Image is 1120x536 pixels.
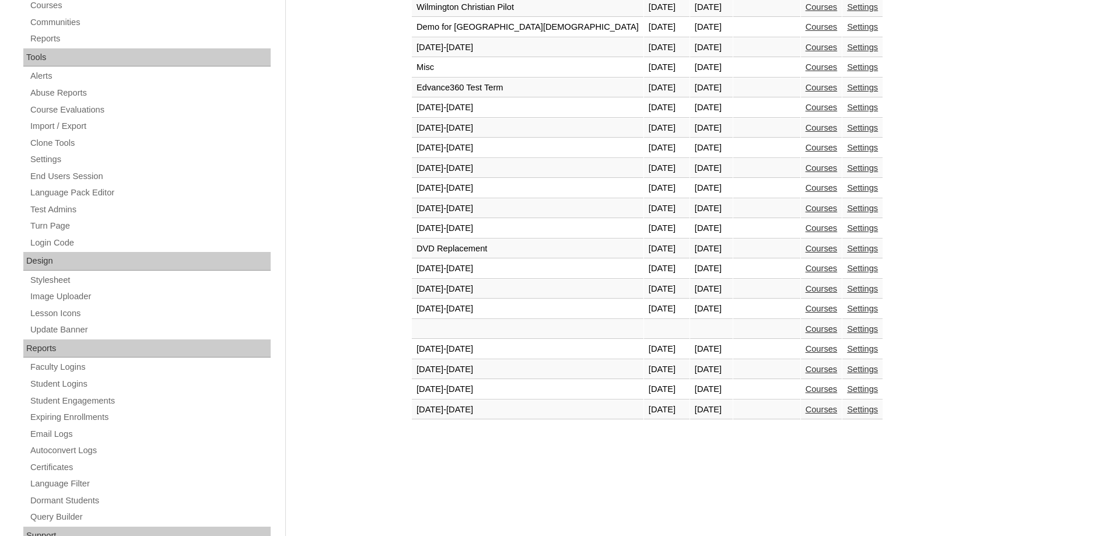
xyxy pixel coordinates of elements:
td: [DATE] [644,199,689,219]
a: Courses [806,344,838,353]
a: Communities [29,15,271,30]
a: Courses [806,2,838,12]
td: [DATE] [644,339,689,359]
td: DVD Replacement [412,239,643,259]
a: Courses [806,405,838,414]
a: Settings [847,324,878,334]
td: [DATE] [644,279,689,299]
td: [DATE]-[DATE] [412,380,643,400]
a: Courses [806,264,838,273]
a: Courses [806,123,838,132]
a: Settings [847,405,878,414]
td: [DATE] [690,118,733,138]
td: [DATE] [690,239,733,259]
a: Student Logins [29,377,271,391]
a: Query Builder [29,510,271,524]
div: Reports [23,339,271,358]
a: Turn Page [29,219,271,233]
td: [DATE]-[DATE] [412,360,643,380]
td: [DATE]-[DATE] [412,199,643,219]
td: [DATE] [690,38,733,58]
td: [DATE] [644,98,689,118]
a: Dormant Students [29,493,271,508]
a: Courses [806,204,838,213]
a: Certificates [29,460,271,475]
td: [DATE] [690,178,733,198]
a: Abuse Reports [29,86,271,100]
a: Settings [847,2,878,12]
a: Courses [806,103,838,112]
td: [DATE]-[DATE] [412,118,643,138]
a: Settings [847,264,878,273]
a: Expiring Enrollments [29,410,271,425]
td: [DATE] [644,219,689,239]
td: [DATE] [690,380,733,400]
td: [DATE]-[DATE] [412,339,643,359]
a: Courses [806,223,838,233]
a: Settings [847,43,878,52]
a: Reports [29,31,271,46]
a: Courses [806,324,838,334]
td: [DATE] [690,138,733,158]
td: [DATE] [644,259,689,279]
td: [DATE] [690,360,733,380]
td: [DATE]-[DATE] [412,138,643,158]
a: Student Engagements [29,394,271,408]
a: Clone Tools [29,136,271,150]
td: [DATE]-[DATE] [412,219,643,239]
a: End Users Session [29,169,271,184]
a: Settings [847,244,878,253]
a: Update Banner [29,323,271,337]
a: Autoconvert Logs [29,443,271,458]
a: Settings [847,163,878,173]
a: Faculty Logins [29,360,271,374]
td: [DATE]-[DATE] [412,299,643,319]
a: Settings [847,223,878,233]
a: Language Filter [29,477,271,491]
a: Settings [847,183,878,192]
td: [DATE] [690,219,733,239]
td: [DATE] [690,259,733,279]
a: Settings [29,152,271,167]
a: Courses [806,384,838,394]
td: Misc [412,58,643,78]
a: Settings [847,204,878,213]
td: [DATE] [644,159,689,178]
td: [DATE] [644,138,689,158]
td: [DATE]-[DATE] [412,279,643,299]
td: [DATE] [644,58,689,78]
td: [DATE] [690,400,733,420]
a: Image Uploader [29,289,271,304]
a: Login Code [29,236,271,250]
a: Email Logs [29,427,271,442]
a: Settings [847,83,878,92]
td: [DATE] [644,17,689,37]
a: Settings [847,22,878,31]
a: Courses [806,284,838,293]
a: Language Pack Editor [29,185,271,200]
td: [DATE] [644,400,689,420]
a: Courses [806,83,838,92]
td: [DATE] [690,279,733,299]
a: Test Admins [29,202,271,217]
a: Settings [847,284,878,293]
td: [DATE] [644,38,689,58]
td: [DATE] [644,118,689,138]
a: Settings [847,365,878,374]
a: Lesson Icons [29,306,271,321]
td: [DATE]-[DATE] [412,400,643,420]
a: Settings [847,62,878,72]
a: Courses [806,304,838,313]
td: Edvance360 Test Term [412,78,643,98]
a: Courses [806,163,838,173]
div: Tools [23,48,271,67]
a: Settings [847,123,878,132]
a: Course Evaluations [29,103,271,117]
td: [DATE] [690,78,733,98]
td: [DATE] [644,239,689,259]
a: Courses [806,43,838,52]
a: Courses [806,62,838,72]
td: Demo for [GEOGRAPHIC_DATA][DEMOGRAPHIC_DATA] [412,17,643,37]
a: Courses [806,365,838,374]
td: [DATE] [644,360,689,380]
